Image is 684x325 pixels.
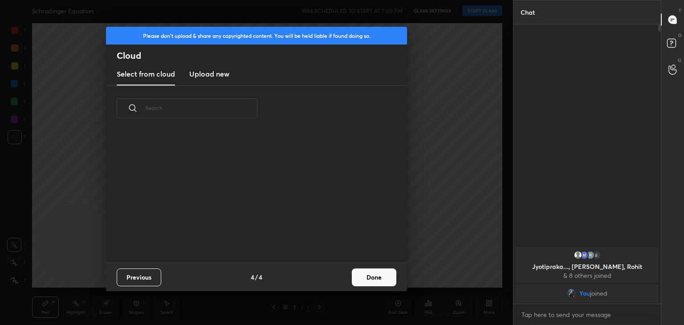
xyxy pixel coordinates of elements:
img: default.png [574,251,582,260]
p: Jyotipraka..., [PERSON_NAME], Rohit [521,263,653,270]
p: & 8 others joined [521,272,653,279]
button: Done [352,268,396,286]
h2: Cloud [117,50,407,61]
div: Please don't upload & share any copyrighted content. You will be held liable if found doing so. [106,27,407,45]
h4: / [255,272,258,282]
h4: 4 [259,272,262,282]
h3: Select from cloud [117,69,175,79]
p: D [678,32,681,39]
span: joined [590,290,607,297]
input: Search [145,89,257,127]
div: grid [513,245,661,304]
p: T [679,7,681,14]
img: d89acffa0b7b45d28d6908ca2ce42307.jpg [567,289,576,298]
p: G [678,57,681,64]
div: 8 [592,251,601,260]
span: You [579,290,590,297]
img: 4ecf37ae3b8b4fa89074555df213ebe7.58088636_3 [586,251,595,260]
button: Previous [117,268,161,286]
h4: 4 [251,272,254,282]
img: b8884a13cedf4a41ba7946d42eba4055.49630176_3 [580,251,589,260]
h3: Upload new [189,69,229,79]
p: Chat [513,0,542,24]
